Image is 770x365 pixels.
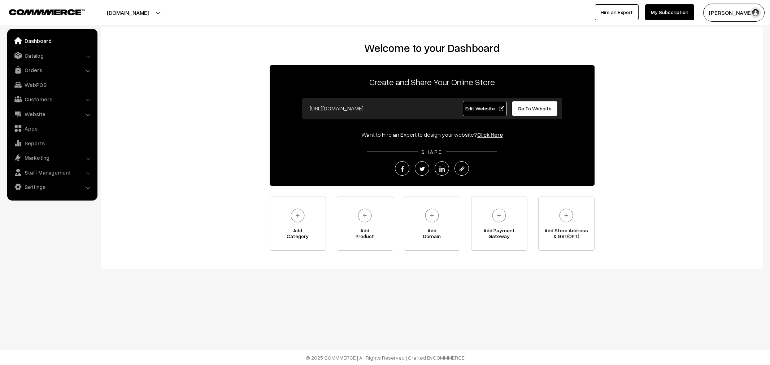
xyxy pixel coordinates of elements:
[270,228,326,242] span: Add Category
[471,197,527,251] a: Add PaymentGateway
[9,180,95,193] a: Settings
[337,197,393,251] a: AddProduct
[595,4,639,20] a: Hire an Expert
[471,228,527,242] span: Add Payment Gateway
[355,206,375,225] img: plus.svg
[9,9,85,15] img: COMMMERCE
[539,228,594,242] span: Add Store Address & GST(OPT)
[404,228,460,242] span: Add Domain
[9,49,95,62] a: Catalog
[9,151,95,164] a: Marketing
[518,105,552,111] span: Go To Website
[270,197,326,251] a: AddCategory
[489,206,509,225] img: plus.svg
[418,149,446,155] span: SHARE
[422,206,442,225] img: plus.svg
[512,101,558,116] a: Go To Website
[9,137,95,150] a: Reports
[703,4,765,22] button: [PERSON_NAME]
[9,7,72,16] a: COMMMERCE
[108,41,756,54] h2: Welcome to your Dashboard
[750,7,761,18] img: user
[9,63,95,76] a: Orders
[270,130,595,139] div: Want to Hire an Expert to design your website?
[477,131,503,138] a: Click Here
[465,105,504,111] span: Edit Website
[270,75,595,88] p: Create and Share Your Online Store
[337,228,393,242] span: Add Product
[538,197,595,251] a: Add Store Address& GST(OPT)
[288,206,308,225] img: plus.svg
[9,34,95,47] a: Dashboard
[9,107,95,120] a: Website
[9,93,95,106] a: Customers
[9,122,95,135] a: Apps
[9,166,95,179] a: Staff Management
[82,4,174,22] button: [DOMAIN_NAME]
[645,4,694,20] a: My Subscription
[9,78,95,91] a: WebPOS
[463,101,507,116] a: Edit Website
[433,355,465,361] a: COMMMERCE
[556,206,576,225] img: plus.svg
[404,197,460,251] a: AddDomain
